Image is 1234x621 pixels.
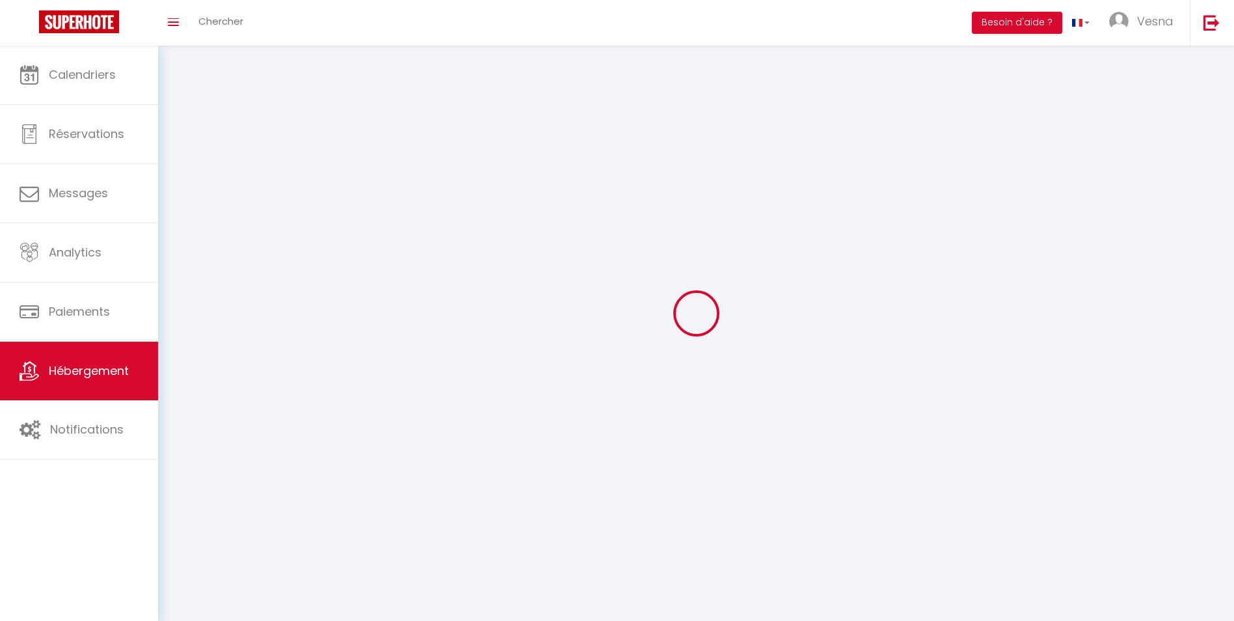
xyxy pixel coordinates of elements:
[49,363,129,379] span: Hébergement
[10,5,49,44] button: Ouvrir le widget de chat LiveChat
[1109,12,1129,31] img: ...
[50,421,124,437] span: Notifications
[1203,14,1220,31] img: logout
[198,14,243,28] span: Chercher
[49,126,124,142] span: Réservations
[49,185,108,201] span: Messages
[972,12,1062,34] button: Besoin d'aide ?
[49,66,116,83] span: Calendriers
[49,244,101,260] span: Analytics
[1137,13,1174,29] span: Vesna
[49,303,110,320] span: Paiements
[39,10,119,33] img: Super Booking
